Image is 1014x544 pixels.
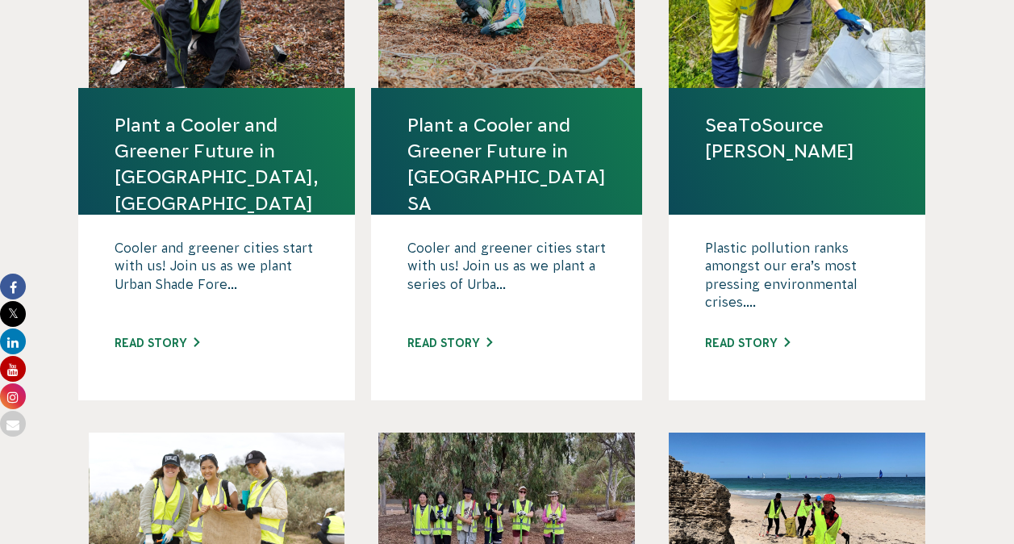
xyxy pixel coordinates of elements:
p: Plastic pollution ranks amongst our era’s most pressing environmental crises.... [705,239,889,320]
a: Read story [705,337,790,349]
a: Plant a Cooler and Greener Future in [GEOGRAPHIC_DATA] SA [407,112,606,216]
a: SeaToSource [PERSON_NAME] [705,112,889,164]
a: Read story [115,337,199,349]
p: Cooler and greener cities start with us! Join us as we plant a series of Urba... [407,239,606,320]
p: Cooler and greener cities start with us! Join us as we plant Urban Shade Fore... [115,239,319,320]
a: Read story [407,337,492,349]
a: Plant a Cooler and Greener Future in [GEOGRAPHIC_DATA], [GEOGRAPHIC_DATA] [115,112,319,216]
